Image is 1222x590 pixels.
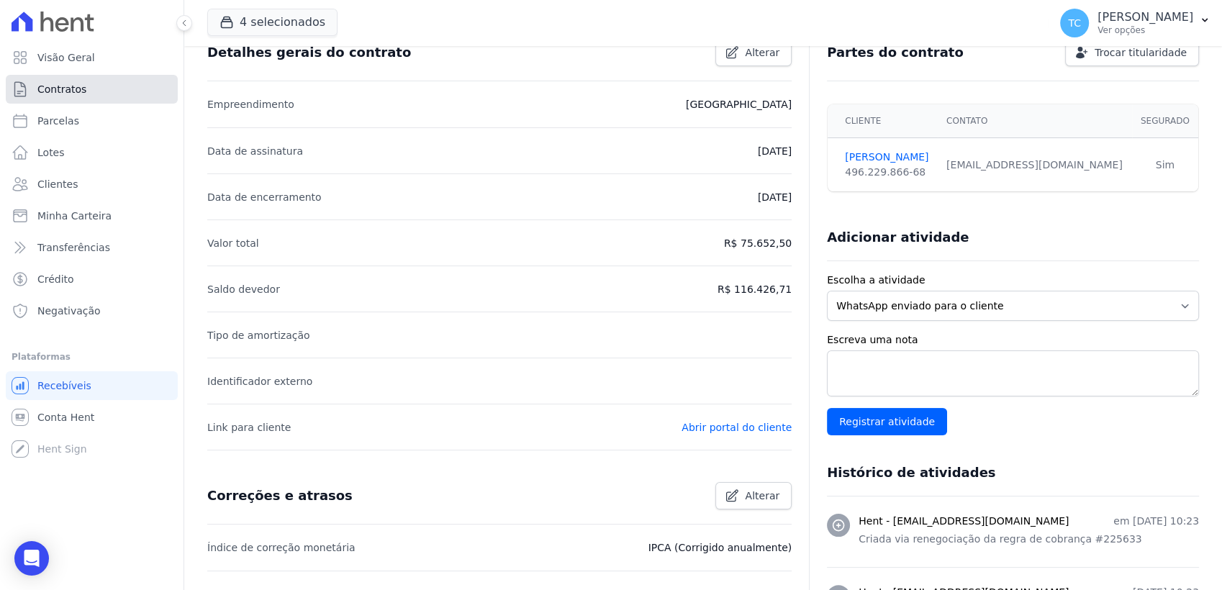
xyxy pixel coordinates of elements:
a: Contratos [6,75,178,104]
a: Visão Geral [6,43,178,72]
span: Alterar [745,45,779,60]
span: Trocar titularidade [1095,45,1187,60]
input: Registrar atividade [827,408,947,435]
span: Recebíveis [37,378,91,393]
span: TC [1068,18,1081,28]
h3: Detalhes gerais do contrato [207,44,411,61]
p: Índice de correção monetária [207,539,356,556]
a: Recebíveis [6,371,178,400]
span: Clientes [37,177,78,191]
span: Visão Geral [37,50,95,65]
a: Minha Carteira [6,201,178,230]
div: Plataformas [12,348,172,366]
span: Conta Hent [37,410,94,425]
a: Crédito [6,265,178,294]
div: 496.229.866-68 [845,165,929,180]
label: Escolha a atividade [827,273,1199,288]
button: 4 selecionados [207,9,338,36]
th: Cliente [828,104,938,138]
p: Tipo de amortização [207,327,310,344]
div: Open Intercom Messenger [14,541,49,576]
span: Negativação [37,304,101,318]
a: Lotes [6,138,178,167]
a: Trocar titularidade [1065,39,1199,66]
span: Crédito [37,272,74,286]
p: R$ 75.652,50 [724,235,792,252]
span: Parcelas [37,114,79,128]
span: Lotes [37,145,65,160]
a: Transferências [6,233,178,262]
p: Valor total [207,235,259,252]
span: Contratos [37,82,86,96]
h3: Partes do contrato [827,44,964,61]
td: Sim [1132,138,1198,192]
span: Transferências [37,240,110,255]
h3: Correções e atrasos [207,487,353,504]
p: Identificador externo [207,373,312,390]
p: Empreendimento [207,96,294,113]
div: [EMAIL_ADDRESS][DOMAIN_NAME] [946,158,1123,173]
span: Minha Carteira [37,209,112,223]
p: IPCA (Corrigido anualmente) [648,539,792,556]
p: Data de assinatura [207,142,303,160]
p: Ver opções [1097,24,1193,36]
a: Clientes [6,170,178,199]
a: Abrir portal do cliente [682,422,792,433]
a: Alterar [715,482,792,509]
a: Conta Hent [6,403,178,432]
label: Escreva uma nota [827,332,1199,348]
p: Data de encerramento [207,189,322,206]
p: [DATE] [758,189,792,206]
p: [GEOGRAPHIC_DATA] [686,96,792,113]
a: Parcelas [6,106,178,135]
p: em [DATE] 10:23 [1113,514,1199,529]
span: Alterar [745,489,779,503]
button: TC [PERSON_NAME] Ver opções [1049,3,1222,43]
p: Criada via renegociação da regra de cobrança #225633 [859,532,1199,547]
a: Alterar [715,39,792,66]
p: R$ 116.426,71 [718,281,792,298]
h3: Hent - [EMAIL_ADDRESS][DOMAIN_NAME] [859,514,1069,529]
p: Saldo devedor [207,281,280,298]
h3: Histórico de atividades [827,464,995,481]
p: [DATE] [758,142,792,160]
p: [PERSON_NAME] [1097,10,1193,24]
th: Contato [938,104,1132,138]
p: Link para cliente [207,419,291,436]
a: [PERSON_NAME] [845,150,929,165]
a: Negativação [6,296,178,325]
th: Segurado [1132,104,1198,138]
h3: Adicionar atividade [827,229,969,246]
